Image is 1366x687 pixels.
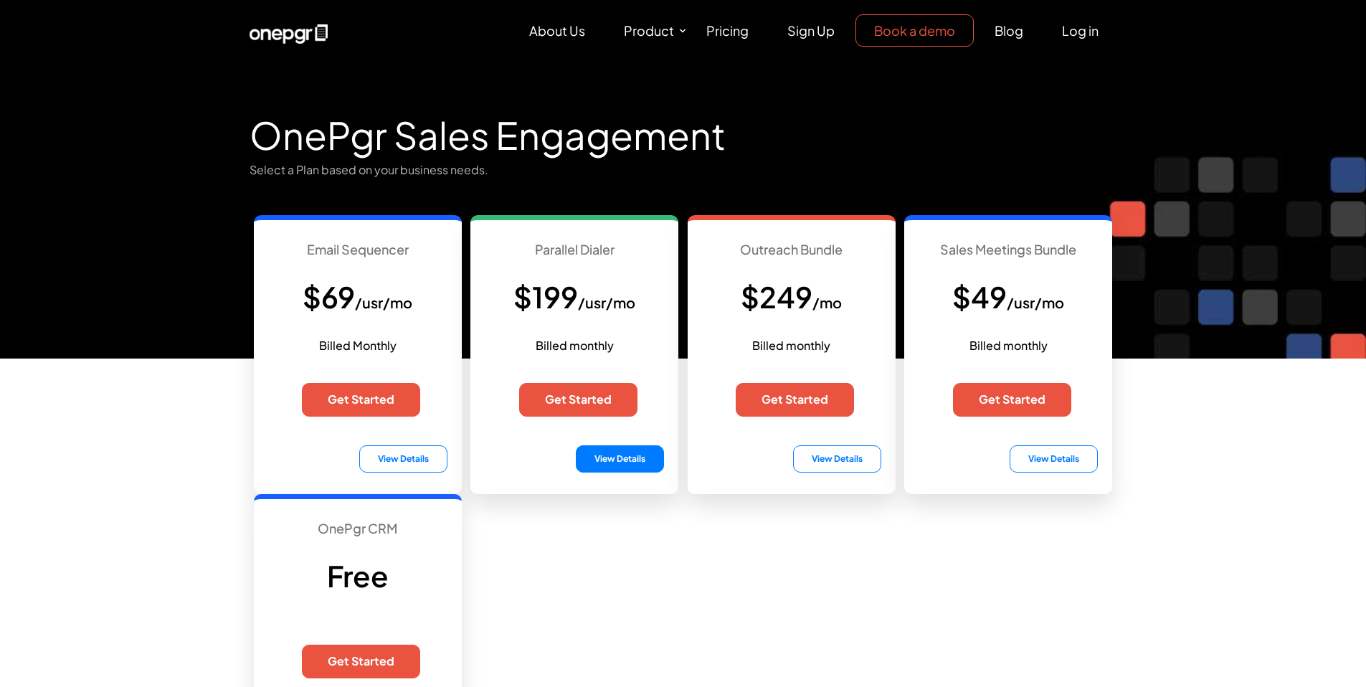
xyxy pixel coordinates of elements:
[519,383,637,417] a: Get Started
[919,242,1098,257] h4: Sales Meetings Bundle
[606,15,688,46] a: Product
[268,242,447,257] h4: Email Sequencer
[812,293,842,311] span: /mo
[485,337,664,354] p: Billed monthly
[702,242,881,257] h4: Outreach Bundle
[793,445,881,473] button: View Details
[977,15,1041,46] a: Blog
[1044,15,1116,46] a: Log in
[485,242,664,257] h4: Parallel Dialer
[736,383,854,417] a: Get Started
[688,15,767,46] a: Pricing
[576,445,664,473] button: View Details
[1010,445,1098,473] button: View Details
[359,445,447,473] button: View Details
[268,536,447,616] h2: Free
[302,645,420,678] a: Get Started
[485,257,664,337] h2: $199
[919,257,1098,337] h2: $49
[302,383,420,417] a: Get Started
[268,257,447,337] h2: $69
[268,521,447,536] h4: OnePgr CRM
[855,14,974,47] a: Book a demo
[268,337,447,354] p: Billed Monthly
[702,257,881,337] h2: $249
[355,293,412,311] span: /usr/mo
[511,15,603,46] a: About Us
[578,293,635,311] span: /usr/mo
[919,337,1098,354] p: Billed monthly
[953,383,1071,417] a: Get Started
[702,337,881,354] p: Billed monthly
[1007,293,1064,311] span: /usr/mo
[769,15,853,46] a: Sign Up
